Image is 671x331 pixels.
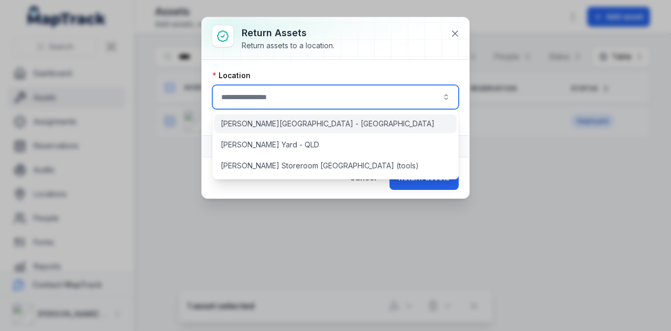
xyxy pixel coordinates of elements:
[242,40,334,51] div: Return assets to a location.
[242,26,334,40] h3: Return assets
[221,140,319,150] span: [PERSON_NAME] Yard - QLD
[221,119,435,129] span: [PERSON_NAME][GEOGRAPHIC_DATA] - [GEOGRAPHIC_DATA]
[212,70,251,81] label: Location
[221,161,419,171] span: [PERSON_NAME] Storeroom [GEOGRAPHIC_DATA] (tools)
[202,136,469,157] button: Assets1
